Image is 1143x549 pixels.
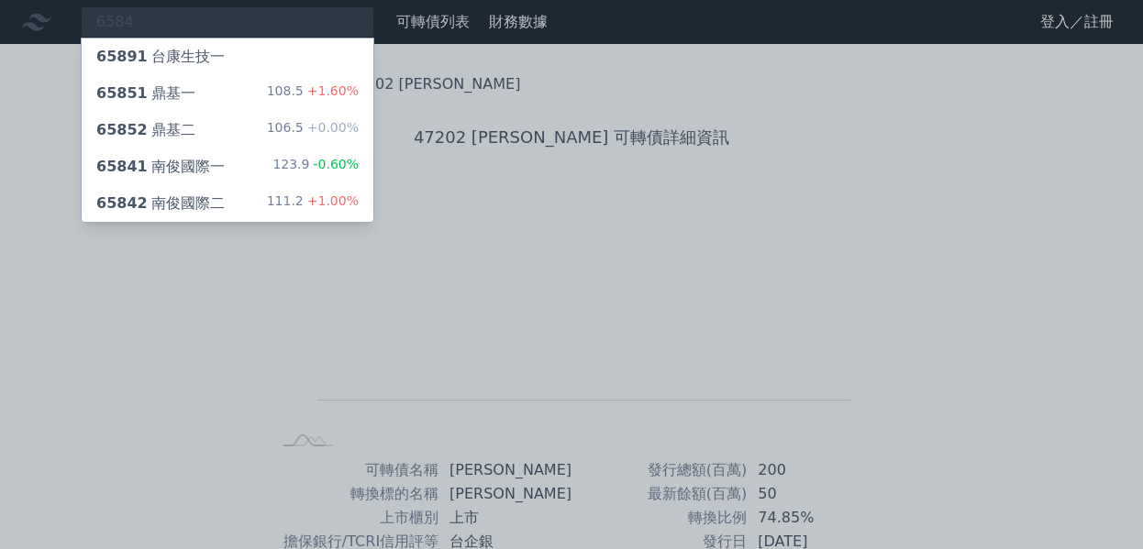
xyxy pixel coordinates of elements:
[96,48,148,65] span: 65891
[96,84,148,102] span: 65851
[96,192,225,214] div: 南俊國際二
[309,157,359,171] span: -0.60%
[82,112,373,148] a: 65852鼎基二 106.5+0.00%
[82,38,373,75] a: 65891台康生技一
[82,75,373,112] a: 65851鼎基一 108.5+1.60%
[96,121,148,138] span: 65852
[96,158,148,175] span: 65841
[1051,461,1143,549] iframe: Chat Widget
[96,82,195,104] div: 鼎基一
[267,192,359,214] div: 111.2
[96,46,225,68] div: 台康生技一
[304,83,359,98] span: +1.60%
[304,120,359,135] span: +0.00%
[267,82,359,104] div: 108.5
[96,119,195,141] div: 鼎基二
[82,148,373,185] a: 65841南俊國際一 123.9-0.60%
[272,156,359,178] div: 123.9
[267,119,359,141] div: 106.5
[1051,461,1143,549] div: 聊天小工具
[82,185,373,222] a: 65842南俊國際二 111.2+1.00%
[96,194,148,212] span: 65842
[304,193,359,208] span: +1.00%
[96,156,225,178] div: 南俊國際一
